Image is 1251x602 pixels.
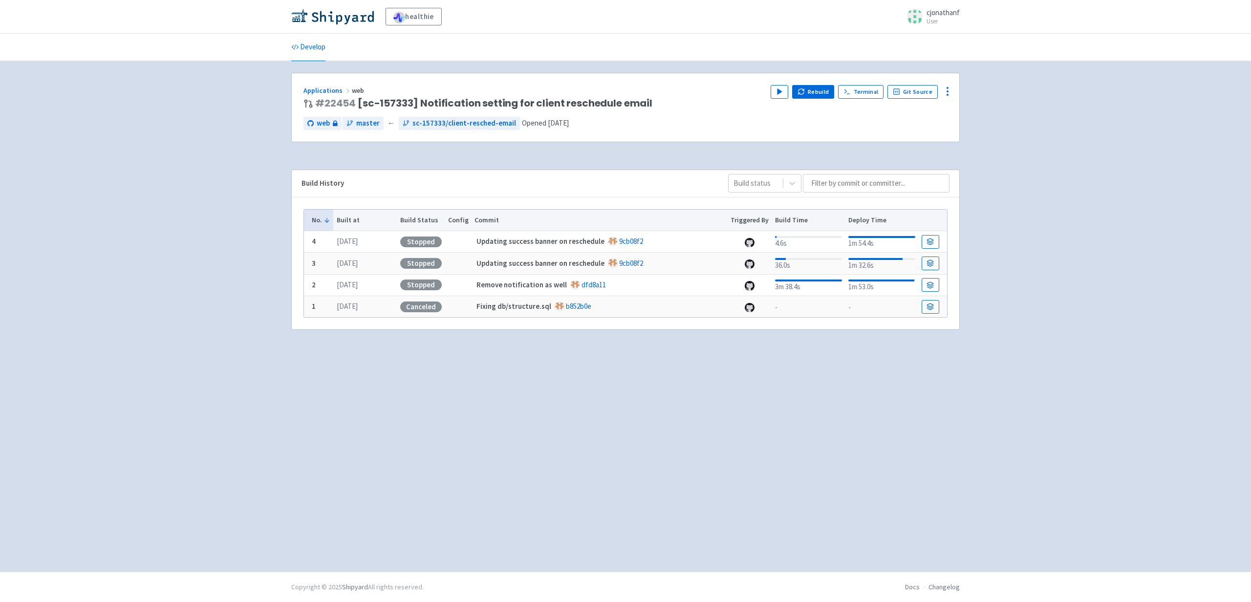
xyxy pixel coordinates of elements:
[775,234,842,249] div: 4.6s
[887,85,938,99] a: Git Source
[291,582,424,592] div: Copyright © 2025 All rights reserved.
[548,118,569,128] time: [DATE]
[312,301,316,311] b: 1
[476,258,604,268] strong: Updating success banner on reschedule
[400,258,442,269] div: Stopped
[356,118,380,129] span: master
[386,8,442,25] a: healthie
[775,300,842,313] div: -
[619,258,643,268] a: 9cb08f2
[772,210,845,231] th: Build Time
[472,210,728,231] th: Commit
[312,236,316,246] b: 4
[927,18,960,24] small: User
[728,210,772,231] th: Triggered By
[619,236,643,246] a: 9cb08f2
[905,582,920,591] a: Docs
[397,210,445,231] th: Build Status
[848,234,915,249] div: 1m 54.4s
[566,301,591,311] a: b852b0e
[400,279,442,290] div: Stopped
[400,236,442,247] div: Stopped
[901,9,960,24] a: cjonathanf User
[775,256,842,271] div: 36.0s
[922,278,939,292] a: Build Details
[412,118,516,129] span: sc-157333/client-resched-email
[848,300,915,313] div: -
[342,582,368,591] a: Shipyard
[312,258,316,268] b: 3
[522,118,569,128] span: Opened
[315,96,356,110] a: #22454
[922,300,939,314] a: Build Details
[476,301,551,311] strong: Fixing db/structure.sql
[848,256,915,271] div: 1m 32.6s
[312,280,316,289] b: 2
[476,280,567,289] strong: Remove notification as well
[302,178,712,189] div: Build History
[317,118,330,129] span: web
[771,85,788,99] button: Play
[312,215,330,225] button: No.
[399,117,520,130] a: sc-157333/client-resched-email
[445,210,472,231] th: Config
[337,258,358,268] time: [DATE]
[848,278,915,293] div: 1m 53.0s
[343,117,384,130] a: master
[291,9,374,24] img: Shipyard logo
[315,98,652,109] span: [sc-157333] Notification setting for client reschedule email
[922,235,939,249] a: Build Details
[838,85,884,99] a: Terminal
[337,280,358,289] time: [DATE]
[845,210,918,231] th: Deploy Time
[803,174,949,193] input: Filter by commit or committer...
[333,210,397,231] th: Built at
[388,118,395,129] span: ←
[400,301,442,312] div: Canceled
[927,8,960,17] span: cjonathanf
[922,257,939,270] a: Build Details
[337,301,358,311] time: [DATE]
[303,86,352,95] a: Applications
[928,582,960,591] a: Changelog
[476,236,604,246] strong: Updating success banner on reschedule
[352,86,366,95] span: web
[792,85,834,99] button: Rebuild
[303,117,342,130] a: web
[291,34,325,61] a: Develop
[337,236,358,246] time: [DATE]
[582,280,606,289] a: dfd8a11
[775,278,842,293] div: 3m 38.4s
